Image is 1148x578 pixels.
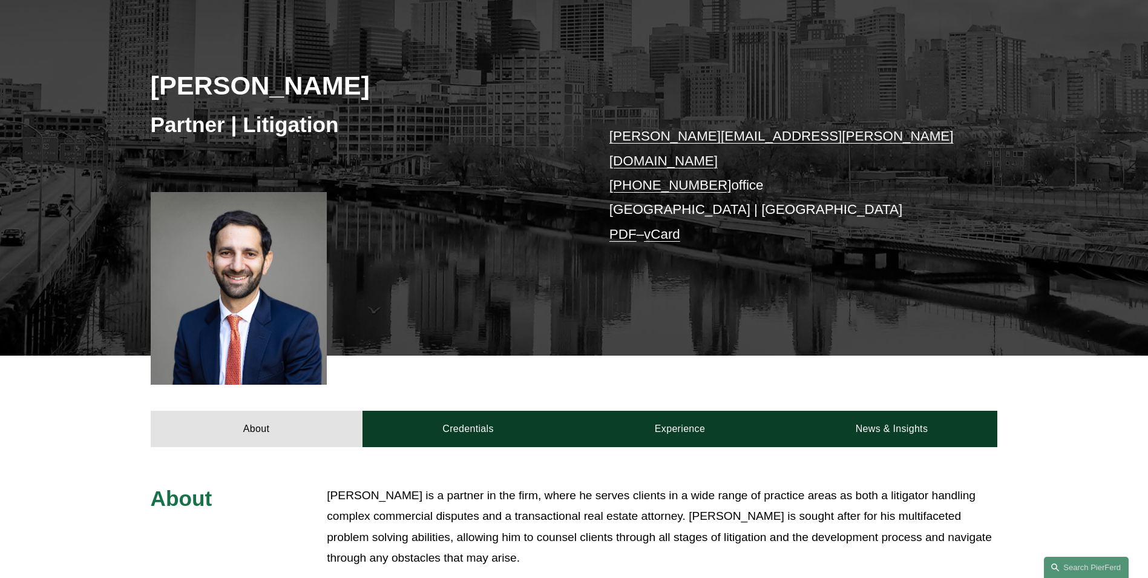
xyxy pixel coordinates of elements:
a: [PHONE_NUMBER] [609,178,732,193]
h3: Partner | Litigation [151,111,574,138]
a: News & Insights [786,411,997,447]
p: [PERSON_NAME] is a partner in the firm, where he serves clients in a wide range of practice areas... [327,485,997,569]
a: vCard [644,227,680,242]
h2: [PERSON_NAME] [151,70,574,101]
a: PDF [609,227,637,242]
a: About [151,411,362,447]
span: About [151,487,212,510]
a: Experience [574,411,786,447]
a: [PERSON_NAME][EMAIL_ADDRESS][PERSON_NAME][DOMAIN_NAME] [609,128,954,168]
a: Search this site [1044,557,1129,578]
a: Credentials [362,411,574,447]
p: office [GEOGRAPHIC_DATA] | [GEOGRAPHIC_DATA] – [609,124,962,247]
